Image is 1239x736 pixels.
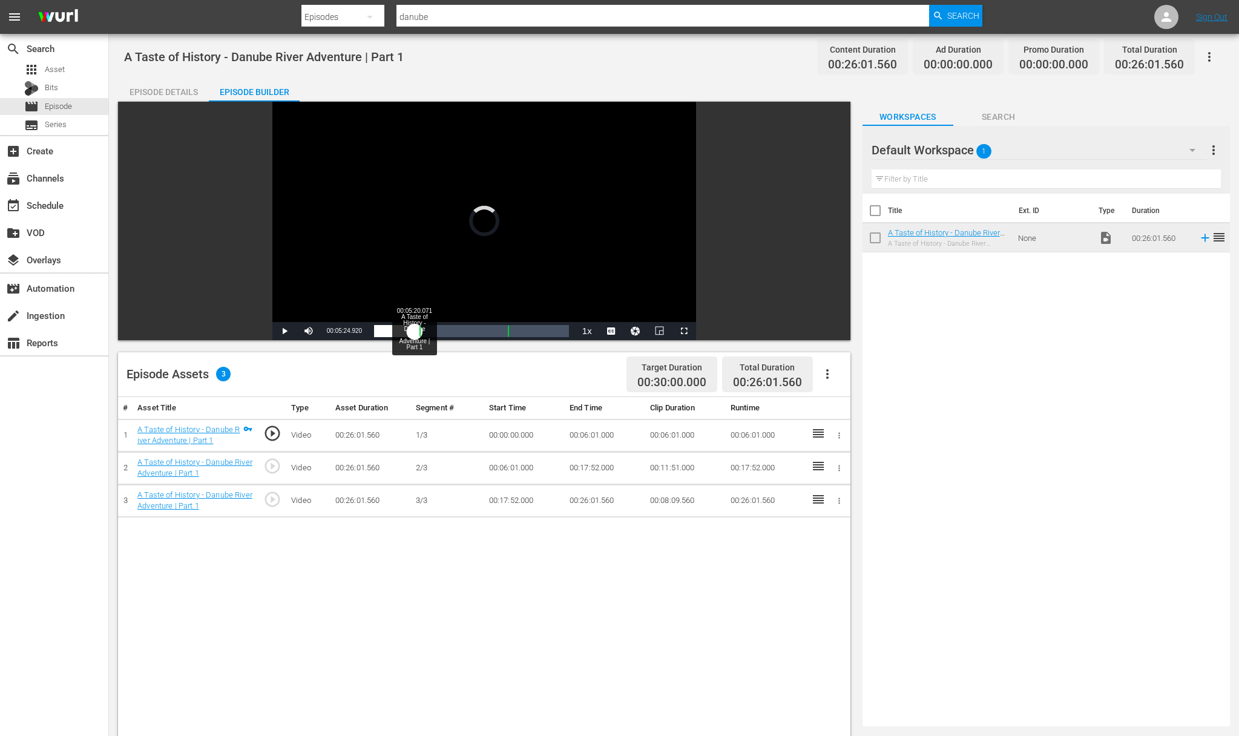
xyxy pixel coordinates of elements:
[286,484,330,517] td: Video
[726,452,806,484] td: 00:17:52.000
[947,5,979,27] span: Search
[733,359,802,376] div: Total Duration
[1091,194,1125,228] th: Type
[726,484,806,517] td: 00:26:01.560
[411,452,484,484] td: 2/3
[24,99,39,114] span: Episode
[6,281,21,296] span: Automation
[1206,136,1221,165] button: more_vert
[137,425,240,445] a: A Taste of History - Danube River Adventure | Part 1
[118,419,133,452] td: 1
[411,419,484,452] td: 1/3
[45,64,65,76] span: Asset
[272,322,297,340] button: Play
[637,359,706,376] div: Target Duration
[929,5,982,27] button: Search
[45,119,67,131] span: Series
[648,322,672,340] button: Picture-in-Picture
[645,452,726,484] td: 00:11:51.000
[1019,41,1088,58] div: Promo Duration
[327,327,362,334] span: 00:05:24.920
[645,397,726,419] th: Clip Duration
[1212,230,1226,245] span: reorder
[645,484,726,517] td: 00:08:09.560
[1019,58,1088,72] span: 00:00:00.000
[411,484,484,517] td: 3/3
[216,367,231,381] span: 3
[330,452,411,484] td: 00:26:01.560
[6,171,21,186] span: Channels
[24,62,39,77] span: Asset
[263,424,281,442] span: play_circle_outline
[127,367,231,381] div: Episode Assets
[137,490,252,511] a: A Taste of History - Danube River Adventure | Part 1
[286,419,330,452] td: Video
[872,133,1207,167] div: Default Workspace
[6,253,21,268] span: Overlays
[565,452,645,484] td: 00:17:52.000
[565,484,645,517] td: 00:26:01.560
[374,325,569,337] div: Progress Bar
[726,419,806,452] td: 00:06:01.000
[118,397,133,419] th: #
[637,376,706,390] span: 00:30:00.000
[828,58,897,72] span: 00:26:01.560
[6,309,21,323] span: Ingestion
[133,397,257,419] th: Asset Title
[297,322,321,340] button: Mute
[6,144,21,159] span: Create
[726,397,806,419] th: Runtime
[1125,194,1197,228] th: Duration
[484,419,565,452] td: 00:00:00.000
[888,194,1011,228] th: Title
[924,41,993,58] div: Ad Duration
[6,42,21,56] span: Search
[330,397,411,419] th: Asset Duration
[6,226,21,240] span: VOD
[118,77,209,102] button: Episode Details
[118,484,133,517] td: 3
[1099,231,1113,245] span: Video
[484,484,565,517] td: 00:17:52.000
[863,110,953,125] span: Workspaces
[263,457,281,475] span: play_circle_outline
[1206,143,1221,157] span: more_vert
[575,322,599,340] button: Playback Rate
[209,77,300,102] button: Episode Builder
[484,397,565,419] th: Start Time
[645,419,726,452] td: 00:06:01.000
[118,77,209,107] div: Episode Details
[953,110,1044,125] span: Search
[888,240,1008,248] div: A Taste of History - Danube River Adventure | Part 1
[924,58,993,72] span: 00:00:00.000
[733,375,802,389] span: 00:26:01.560
[1198,231,1212,245] svg: Add to Episode
[623,322,648,340] button: Jump To Time
[484,452,565,484] td: 00:06:01.000
[29,3,87,31] img: ans4CAIJ8jUAAAAAAAAAAAAAAAAAAAAAAAAgQb4GAAAAAAAAAAAAAAAAAAAAAAAAJMjXAAAAAAAAAAAAAAAAAAAAAAAAgAT5G...
[45,100,72,113] span: Episode
[565,419,645,452] td: 00:06:01.000
[330,419,411,452] td: 00:26:01.560
[411,397,484,419] th: Segment #
[565,397,645,419] th: End Time
[6,199,21,213] span: Schedule
[272,102,696,340] div: Video Player
[137,458,252,478] a: A Taste of History - Danube River Adventure | Part 1
[1115,41,1184,58] div: Total Duration
[6,336,21,350] span: Reports
[1013,223,1094,252] td: None
[1115,58,1184,72] span: 00:26:01.560
[888,228,1005,246] a: A Taste of History - Danube River Adventure | Part 1
[118,452,133,484] td: 2
[263,490,281,508] span: play_circle_outline
[124,50,404,64] span: A Taste of History - Danube River Adventure | Part 1
[7,10,22,24] span: menu
[24,118,39,133] span: Series
[672,322,696,340] button: Fullscreen
[209,77,300,107] div: Episode Builder
[286,397,330,419] th: Type
[976,139,991,164] span: 1
[828,41,897,58] div: Content Duration
[599,322,623,340] button: Captions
